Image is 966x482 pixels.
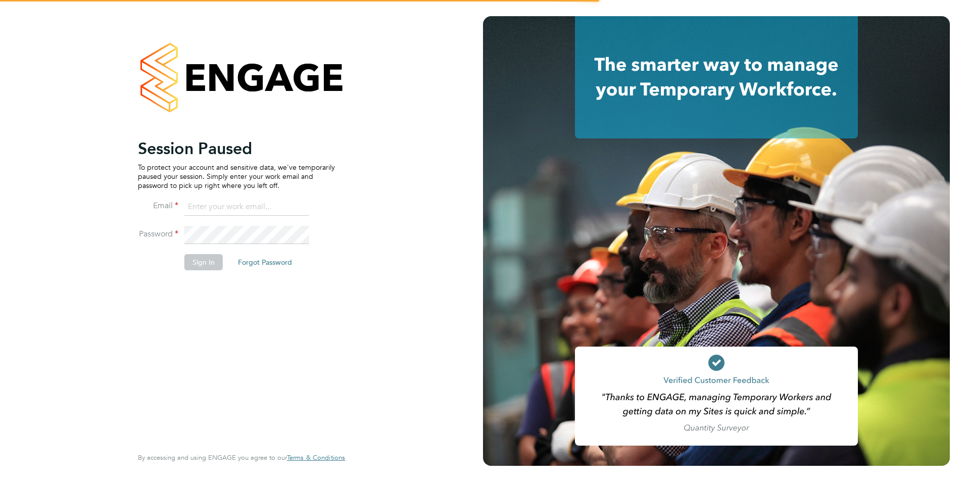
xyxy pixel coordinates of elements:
label: Password [138,229,178,239]
label: Email [138,201,178,211]
span: By accessing and using ENGAGE you agree to our [138,453,345,462]
input: Enter your work email... [184,198,309,216]
a: Terms & Conditions [287,454,345,462]
button: Forgot Password [230,254,300,270]
p: To protect your account and sensitive data, we've temporarily paused your session. Simply enter y... [138,163,335,190]
span: Terms & Conditions [287,453,345,462]
button: Sign In [184,254,223,270]
h2: Session Paused [138,138,335,159]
